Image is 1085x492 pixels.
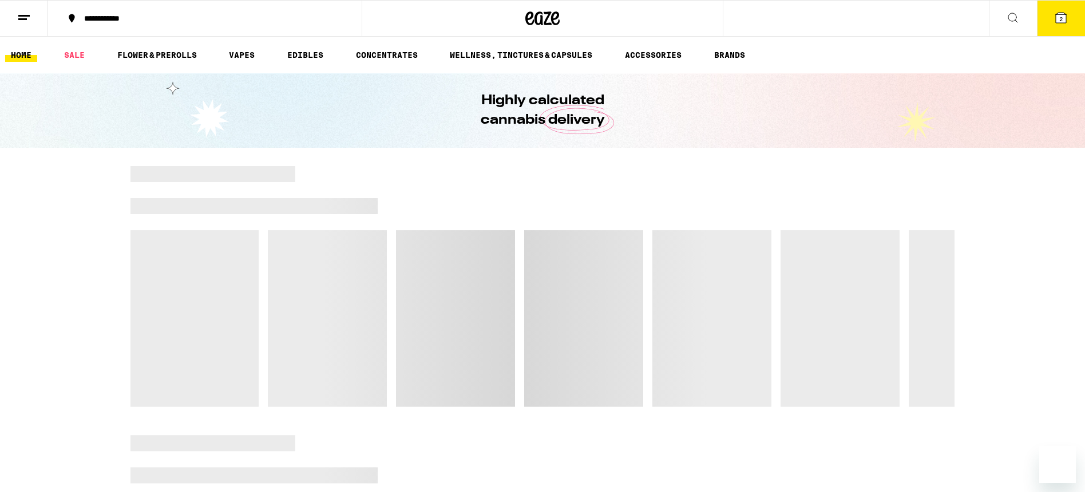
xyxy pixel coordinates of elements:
h1: Highly calculated cannabis delivery [448,91,637,130]
a: CONCENTRATES [350,48,423,62]
a: SALE [58,48,90,62]
a: VAPES [223,48,260,62]
a: WELLNESS, TINCTURES & CAPSULES [444,48,598,62]
span: 2 [1059,15,1063,22]
a: FLOWER & PREROLLS [112,48,203,62]
iframe: Button to launch messaging window [1039,446,1076,483]
a: BRANDS [708,48,751,62]
button: 2 [1037,1,1085,36]
a: ACCESSORIES [619,48,687,62]
a: HOME [5,48,37,62]
a: EDIBLES [282,48,329,62]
